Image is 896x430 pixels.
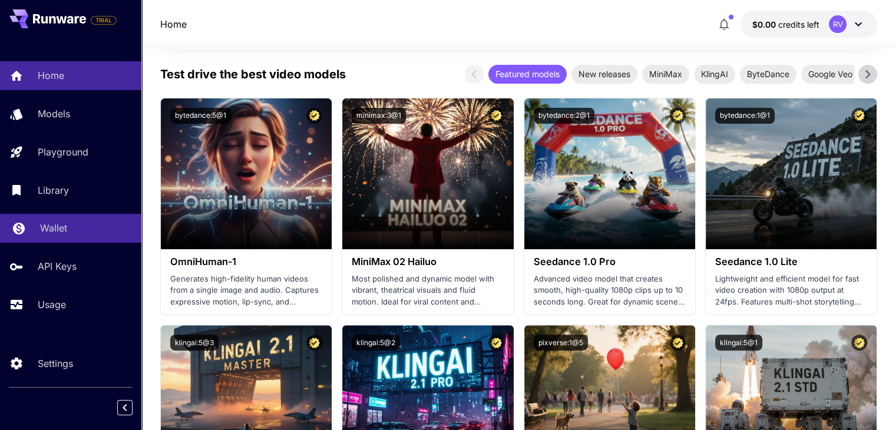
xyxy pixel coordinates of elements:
div: Featured models [488,65,567,84]
button: klingai:5@1 [715,335,762,350]
div: ByteDance [740,65,796,84]
span: Featured models [488,68,567,80]
h3: Seedance 1.0 Lite [715,256,867,267]
p: Test drive the best video models [160,65,346,83]
img: alt [524,98,695,249]
button: Collapse sidebar [117,400,133,415]
span: $0.00 [752,19,778,29]
button: Certified Model – Vetted for best performance and includes a commercial license. [488,108,504,124]
div: MiniMax [642,65,689,84]
button: Certified Model – Vetted for best performance and includes a commercial license. [851,108,867,124]
p: Most polished and dynamic model with vibrant, theatrical visuals and fluid motion. Ideal for vira... [352,273,504,308]
span: MiniMax [642,68,689,80]
img: alt [342,98,513,249]
button: $0.00RV [740,11,877,38]
button: Certified Model – Vetted for best performance and includes a commercial license. [670,108,686,124]
button: Certified Model – Vetted for best performance and includes a commercial license. [306,335,322,350]
div: Google Veo [801,65,859,84]
button: klingai:5@3 [170,335,219,350]
p: Playground [38,145,88,159]
p: Advanced video model that creates smooth, high-quality 1080p clips up to 10 seconds long. Great f... [534,273,686,308]
p: API Keys [38,259,77,273]
button: pixverse:1@5 [534,335,588,350]
p: Library [38,183,69,197]
h3: OmniHuman‑1 [170,256,322,267]
p: Lightweight and efficient model for fast video creation with 1080p output at 24fps. Features mult... [715,273,867,308]
div: $0.00 [752,18,819,31]
img: alt [161,98,332,249]
div: New releases [571,65,637,84]
p: Settings [38,356,73,371]
button: Certified Model – Vetted for best performance and includes a commercial license. [488,335,504,350]
p: Usage [38,297,66,312]
button: klingai:5@2 [352,335,400,350]
span: ByteDance [740,68,796,80]
span: credits left [778,19,819,29]
span: Google Veo [801,68,859,80]
h3: Seedance 1.0 Pro [534,256,686,267]
button: Certified Model – Vetted for best performance and includes a commercial license. [851,335,867,350]
div: KlingAI [694,65,735,84]
button: minimax:3@1 [352,108,406,124]
span: KlingAI [694,68,735,80]
span: Add your payment card to enable full platform functionality. [91,13,117,27]
div: RV [829,15,847,33]
p: Home [38,68,64,82]
button: bytedance:2@1 [534,108,594,124]
span: New releases [571,68,637,80]
p: Models [38,107,70,121]
h3: MiniMax 02 Hailuo [352,256,504,267]
a: Home [160,17,187,31]
p: Wallet [40,221,67,235]
button: bytedance:5@1 [170,108,231,124]
span: TRIAL [91,16,116,25]
img: alt [706,98,877,249]
button: Certified Model – Vetted for best performance and includes a commercial license. [306,108,322,124]
nav: breadcrumb [160,17,187,31]
div: Collapse sidebar [126,397,141,418]
button: Certified Model – Vetted for best performance and includes a commercial license. [670,335,686,350]
p: Generates high-fidelity human videos from a single image and audio. Captures expressive motion, l... [170,273,322,308]
button: bytedance:1@1 [715,108,775,124]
